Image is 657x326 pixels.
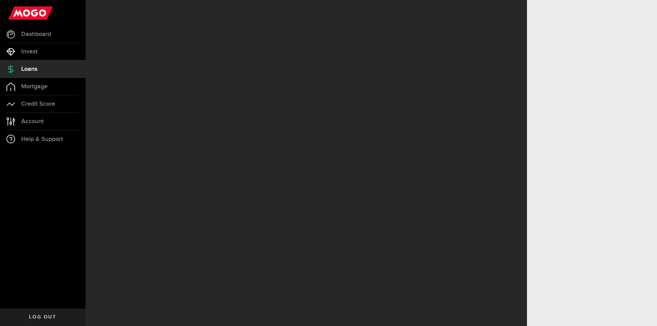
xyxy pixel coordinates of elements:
span: Mortgage [21,83,48,90]
span: Loans [21,66,37,72]
span: Credit Score [21,101,55,107]
span: Log out [29,315,56,320]
span: Account [21,118,44,125]
span: Invest [21,49,38,55]
span: Help & Support [21,136,63,142]
span: Dashboard [21,31,51,37]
